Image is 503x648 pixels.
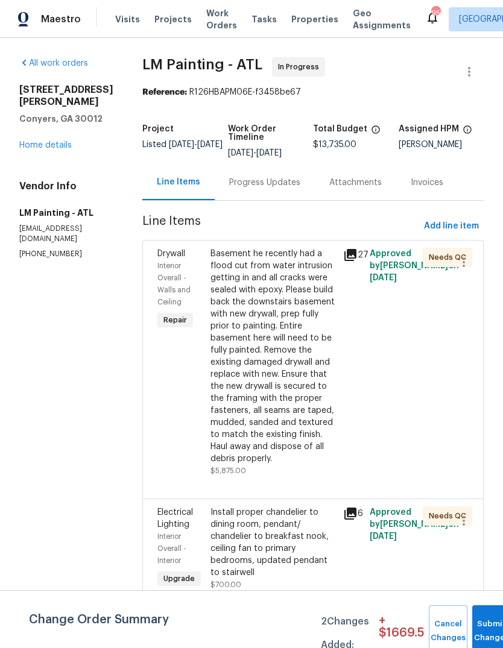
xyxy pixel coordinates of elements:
[228,149,282,157] span: -
[19,224,113,244] p: [EMAIL_ADDRESS][DOMAIN_NAME]
[142,86,484,98] div: R126HBAPM06E-f3458be67
[157,176,200,188] div: Line Items
[229,177,300,189] div: Progress Updates
[142,140,223,149] span: Listed
[154,13,192,25] span: Projects
[157,262,191,306] span: Interior Overall - Walls and Ceiling
[343,506,362,521] div: 6
[169,140,194,149] span: [DATE]
[429,510,471,522] span: Needs QC
[228,125,314,142] h5: Work Order Timeline
[159,314,192,326] span: Repair
[353,7,411,31] span: Geo Assignments
[210,467,246,474] span: $5,875.00
[370,274,397,282] span: [DATE]
[115,13,140,25] span: Visits
[411,177,443,189] div: Invoices
[256,149,282,157] span: [DATE]
[228,149,253,157] span: [DATE]
[210,248,336,465] div: Basement he recently had a flood cut from water intrusion getting in and all cracks were sealed w...
[210,581,241,588] span: $700.00
[251,15,277,24] span: Tasks
[157,250,185,258] span: Drywall
[313,125,367,133] h5: Total Budget
[41,13,81,25] span: Maestro
[169,140,223,149] span: -
[399,125,459,133] h5: Assigned HPM
[19,249,113,259] p: [PHONE_NUMBER]
[370,532,397,541] span: [DATE]
[343,248,362,262] div: 27
[429,251,471,263] span: Needs QC
[435,617,461,645] span: Cancel Changes
[197,140,223,149] span: [DATE]
[278,61,324,73] span: In Progress
[313,140,356,149] span: $13,735.00
[370,508,459,541] span: Approved by [PERSON_NAME] on
[142,88,187,96] b: Reference:
[206,7,237,31] span: Work Orders
[329,177,382,189] div: Attachments
[424,219,479,234] span: Add line item
[159,573,200,585] span: Upgrade
[19,113,113,125] h5: Conyers, GA 30012
[19,141,72,149] a: Home details
[431,7,440,19] div: 95
[142,125,174,133] h5: Project
[463,125,472,140] span: The hpm assigned to this work order.
[291,13,338,25] span: Properties
[210,506,336,579] div: Install proper chandelier to dining room, pendant/ chandelier to breakfast nook, ceiling fan to p...
[370,250,459,282] span: Approved by [PERSON_NAME] on
[19,84,113,108] h2: [STREET_ADDRESS][PERSON_NAME]
[419,215,484,237] button: Add line item
[157,533,186,564] span: Interior Overall - Interior
[19,180,113,192] h4: Vendor Info
[142,57,262,72] span: LM Painting - ATL
[157,508,193,529] span: Electrical Lighting
[142,215,419,237] span: Line Items
[19,207,113,219] h5: LM Painting - ATL
[371,125,381,140] span: The total cost of line items that have been proposed by Opendoor. This sum includes line items th...
[19,59,88,68] a: All work orders
[399,140,484,149] div: [PERSON_NAME]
